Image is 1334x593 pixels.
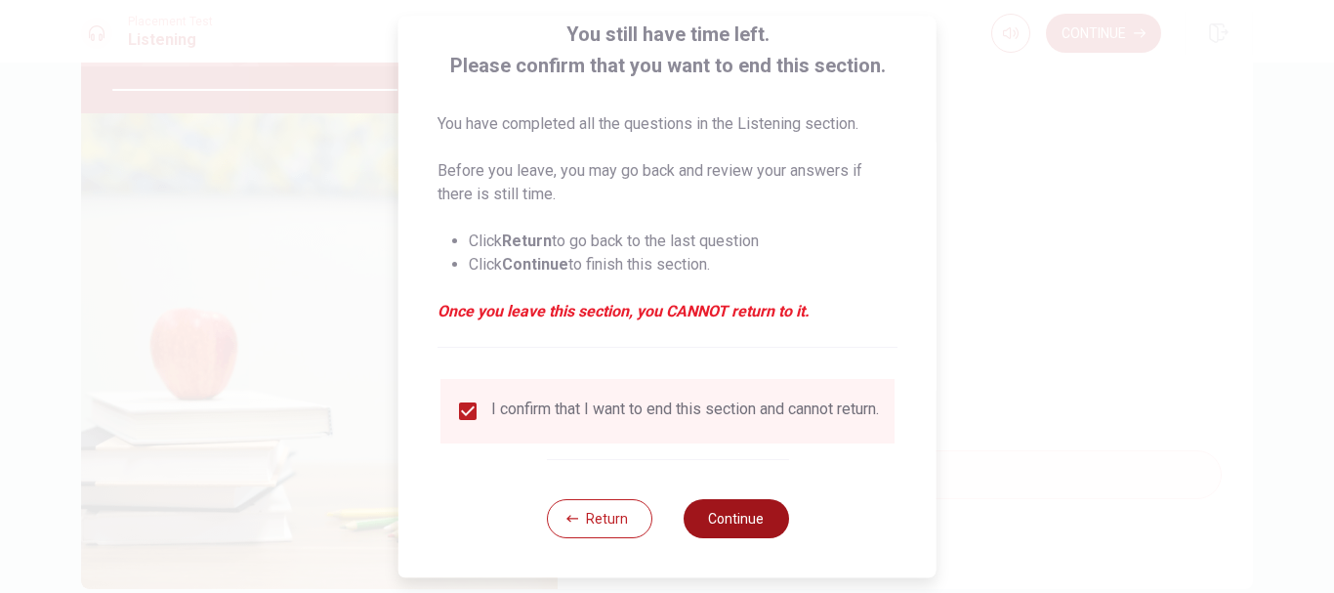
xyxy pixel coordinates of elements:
p: Before you leave, you may go back and review your answers if there is still time. [438,159,897,206]
span: You still have time left. Please confirm that you want to end this section. [438,19,897,81]
p: You have completed all the questions in the Listening section. [438,112,897,136]
button: Continue [683,499,788,538]
li: Click to go back to the last question [469,230,897,253]
strong: Return [502,232,552,250]
li: Click to finish this section. [469,253,897,276]
button: Return [546,499,651,538]
div: I confirm that I want to end this section and cannot return. [491,400,879,423]
strong: Continue [502,255,568,274]
em: Once you leave this section, you CANNOT return to it. [438,300,897,323]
